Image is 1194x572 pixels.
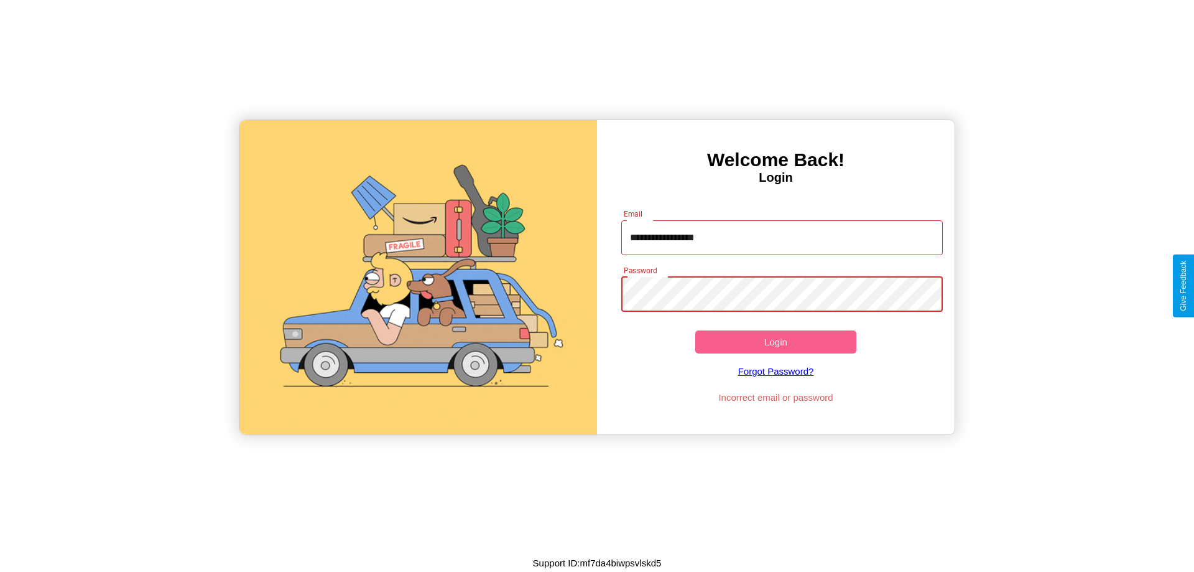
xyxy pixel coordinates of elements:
[597,171,955,185] h4: Login
[239,120,597,434] img: gif
[695,331,856,354] button: Login
[624,265,657,276] label: Password
[597,149,955,171] h3: Welcome Back!
[533,555,662,571] p: Support ID: mf7da4biwpsvlskd5
[615,354,937,389] a: Forgot Password?
[615,389,937,406] p: Incorrect email or password
[624,209,643,219] label: Email
[1179,261,1188,311] div: Give Feedback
